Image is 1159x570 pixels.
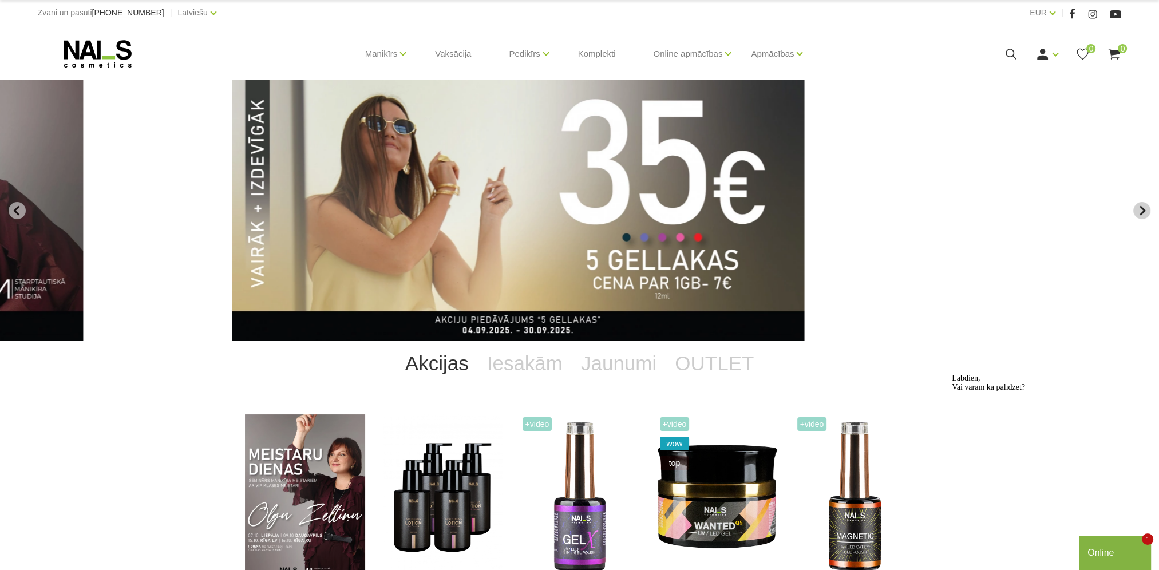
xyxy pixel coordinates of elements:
[523,417,552,431] span: +Video
[569,26,625,81] a: Komplekti
[1030,6,1047,19] a: EUR
[751,31,794,77] a: Apmācības
[509,31,540,77] a: Pedikīrs
[232,80,927,341] li: 3 of 14
[478,341,572,386] a: Iesakām
[1075,47,1090,61] a: 0
[660,437,690,450] span: wow
[1061,6,1063,20] span: |
[1107,47,1121,61] a: 0
[9,202,26,219] button: Previous slide
[5,5,211,23] div: Labdien,Vai varam kā palīdzēt?
[170,6,172,20] span: |
[426,26,480,81] a: Vaksācija
[396,341,478,386] a: Akcijas
[947,369,1153,530] iframe: chat widget
[1086,44,1095,53] span: 0
[666,341,763,386] a: OUTLET
[365,31,398,77] a: Manikīrs
[92,8,164,17] span: [PHONE_NUMBER]
[660,417,690,431] span: +Video
[572,341,666,386] a: Jaunumi
[1133,202,1150,219] button: Next slide
[38,6,164,20] div: Zvani un pasūti
[178,6,208,19] a: Latviešu
[660,456,690,470] span: top
[653,31,722,77] a: Online apmācības
[92,9,164,17] a: [PHONE_NUMBER]
[5,5,78,22] span: Labdien, Vai varam kā palīdzēt?
[797,417,827,431] span: +Video
[1079,533,1153,570] iframe: chat widget
[1118,44,1127,53] span: 0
